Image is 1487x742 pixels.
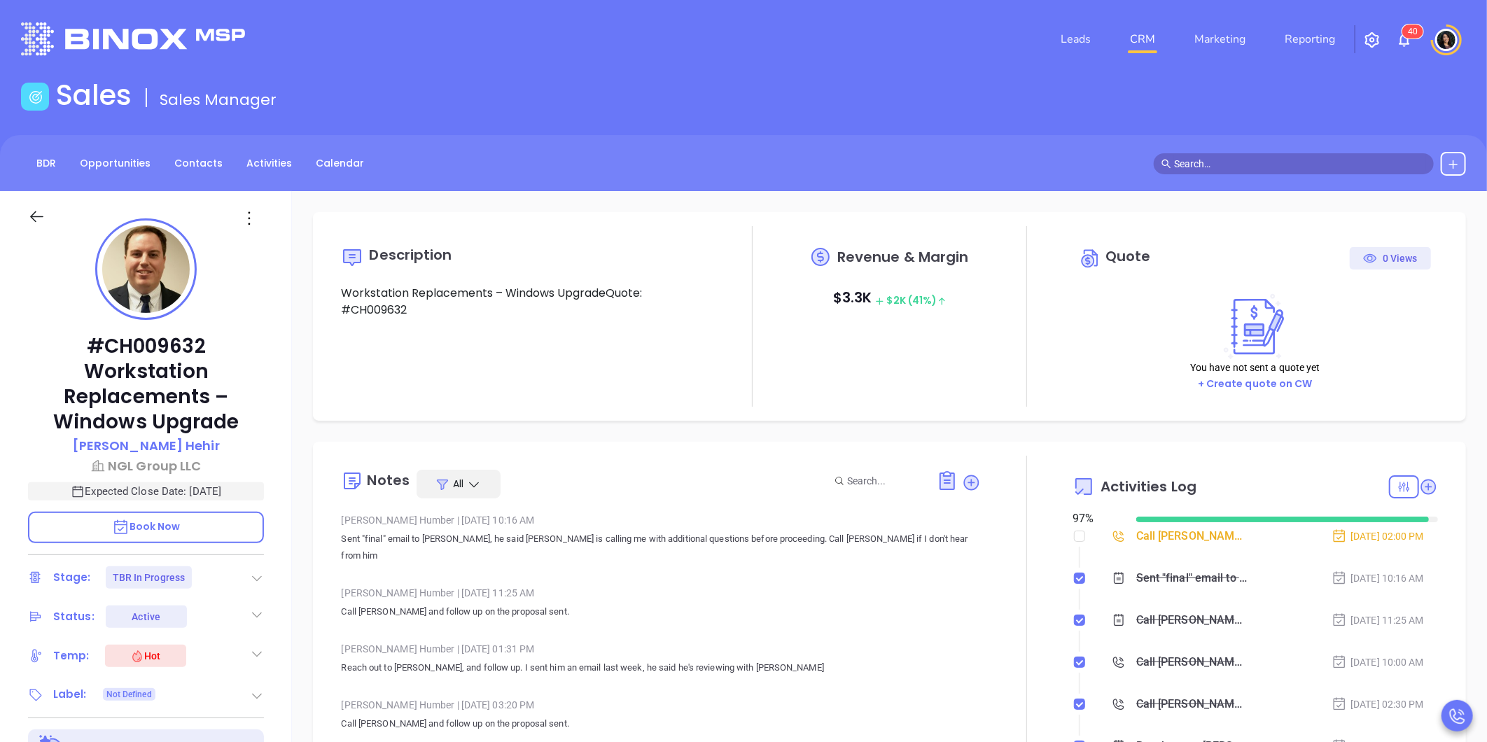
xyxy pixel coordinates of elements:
p: $ 3.3K [833,285,947,313]
span: | [457,587,459,598]
div: Label: [53,684,87,705]
div: [PERSON_NAME] Humber [DATE] 11:25 AM [341,582,981,603]
button: + Create quote on CW [1194,376,1317,392]
a: Marketing [1189,25,1251,53]
span: Activities Log [1101,479,1196,493]
div: 97 % [1073,510,1119,527]
span: 4 [1408,27,1413,36]
div: [DATE] 10:16 AM [1332,570,1424,586]
img: Create on CWSell [1217,293,1293,360]
div: 0 Views [1363,247,1418,269]
a: Opportunities [71,152,159,175]
span: Description [369,245,452,265]
div: Active [132,605,160,628]
img: Circle dollar [1080,247,1102,269]
a: + Create quote on CW [1198,377,1313,391]
img: user [1435,29,1458,51]
p: #CH009632 Workstation Replacements – Windows Upgrade [28,334,264,435]
p: Call [PERSON_NAME] and follow up on the proposal sent. [341,603,981,620]
div: Stage: [53,567,91,588]
span: Not Defined [106,687,152,702]
div: Sent "final" email to [PERSON_NAME], he said [PERSON_NAME] is calling me with additional question... [1136,568,1248,589]
span: Quote [1105,246,1151,266]
div: TBR In Progress [113,566,186,589]
a: [PERSON_NAME] Hehir [73,436,220,456]
a: Contacts [166,152,231,175]
span: search [1161,159,1171,169]
a: NGL Group LLC [28,456,264,475]
p: [PERSON_NAME] Hehir [73,436,220,455]
div: [DATE] 10:00 AM [1332,654,1424,670]
p: Call [PERSON_NAME] and follow up on the proposal sent. [341,715,981,732]
span: | [457,514,459,526]
span: | [457,643,459,654]
span: All [453,477,463,491]
div: [PERSON_NAME] Humber [DATE] 10:16 AM [341,510,981,531]
span: Sales Manager [160,89,277,111]
a: BDR [28,152,64,175]
div: Call [PERSON_NAME] proposal review - [PERSON_NAME] [1136,526,1248,547]
div: [PERSON_NAME] Humber [DATE] 01:31 PM [341,638,981,659]
sup: 40 [1402,24,1423,38]
span: $ 2K (41%) [875,293,946,307]
img: profile-user [102,225,190,313]
div: Notes [367,473,410,487]
a: Reporting [1279,25,1341,53]
img: logo [21,22,245,55]
span: Revenue & Margin [837,250,969,264]
img: iconNotification [1396,31,1413,48]
div: Call [PERSON_NAME] to follow up - [PERSON_NAME] [1136,652,1248,673]
p: Reach out to [PERSON_NAME], and follow up. I sent him an email last week, he said he's reviewing ... [341,659,981,676]
p: You have not sent a quote yet [1190,360,1320,375]
p: Expected Close Date: [DATE] [28,482,264,500]
span: 0 [1413,27,1418,36]
p: Sent "final" email to [PERSON_NAME], he said [PERSON_NAME] is calling me with additional question... [341,531,981,564]
div: [DATE] 02:00 PM [1332,528,1424,544]
a: CRM [1124,25,1161,53]
div: Hot [130,647,160,664]
a: Calendar [307,152,372,175]
span: Book Now [112,519,181,533]
div: Call [PERSON_NAME] and follow up on the proposal sent. [1136,610,1248,631]
div: Call [PERSON_NAME] proposal review - [PERSON_NAME] [1136,694,1248,715]
div: Temp: [53,645,90,666]
p: Workstation Replacements – Windows UpgradeQuote: #CH009632 [341,285,706,318]
div: [DATE] 11:25 AM [1332,612,1424,628]
div: [DATE] 02:30 PM [1332,696,1424,712]
a: Leads [1055,25,1096,53]
img: iconSetting [1364,31,1381,48]
input: Search… [1174,156,1426,171]
div: [PERSON_NAME] Humber [DATE] 03:20 PM [341,694,981,715]
div: Status: [53,606,95,627]
span: | [457,699,459,710]
a: Activities [238,152,300,175]
input: Search... [847,473,921,489]
h1: Sales [56,78,132,112]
